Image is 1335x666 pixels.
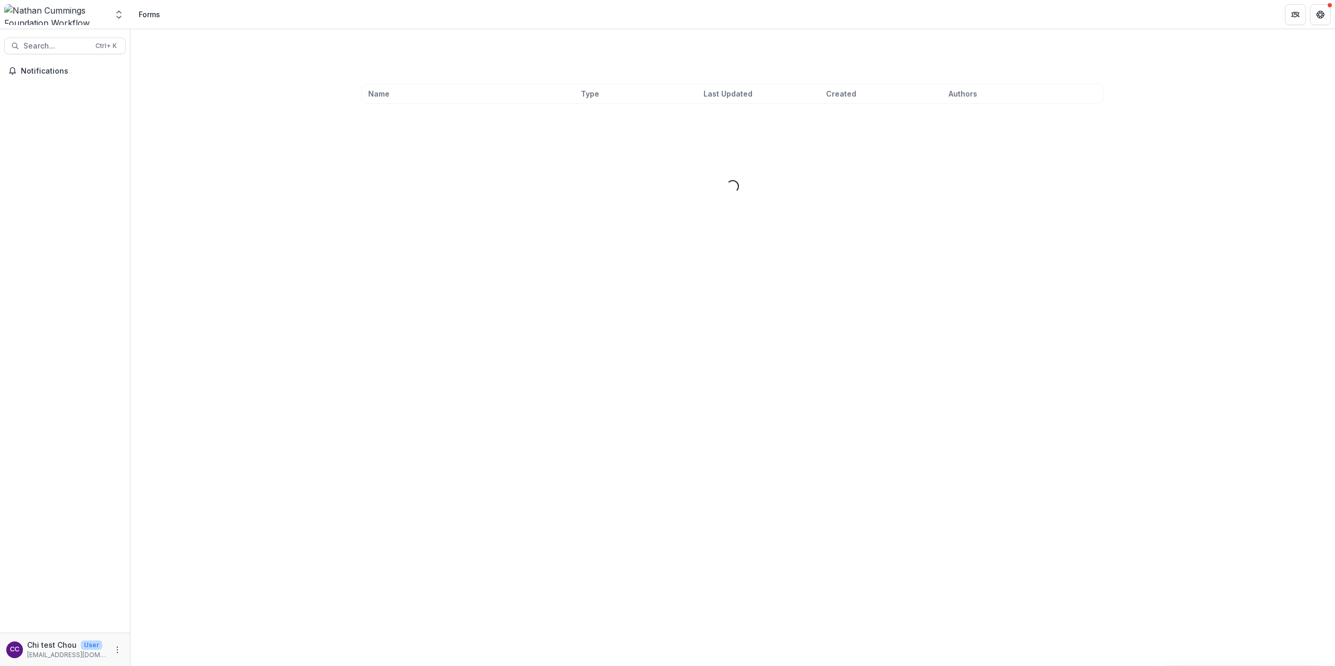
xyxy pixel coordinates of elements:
[111,644,124,656] button: More
[949,88,977,99] span: Authors
[135,7,164,22] nav: breadcrumb
[703,88,753,99] span: Last Updated
[826,88,856,99] span: Created
[27,650,107,660] p: [EMAIL_ADDRESS][DOMAIN_NAME]
[81,640,102,650] p: User
[1310,4,1331,25] button: Get Help
[112,4,126,25] button: Open entity switcher
[23,42,89,51] span: Search...
[139,9,160,20] div: Forms
[27,639,77,650] p: Chi test Chou
[4,4,107,25] img: Nathan Cummings Foundation Workflow Sandbox logo
[368,88,390,99] span: Name
[21,67,122,76] span: Notifications
[1285,4,1306,25] button: Partners
[4,38,126,54] button: Search...
[4,63,126,79] button: Notifications
[10,646,19,653] div: Chi test Chou
[93,40,119,52] div: Ctrl + K
[581,88,599,99] span: Type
